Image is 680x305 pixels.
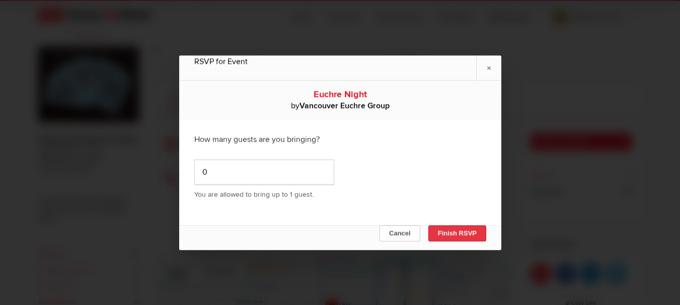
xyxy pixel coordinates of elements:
a: × [476,55,501,80]
div: How many guests are you bringing? [194,127,486,152]
b: Vancouver Euchre Group [299,100,390,111]
button: Cancel [380,225,420,241]
p: You are allowed to bring up to 1 guest. [194,189,486,199]
div: Euchre Night [194,88,486,100]
div: RSVP for Event [194,55,486,67]
div: by [194,100,486,111]
button: Finish RSVP [428,225,486,241]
